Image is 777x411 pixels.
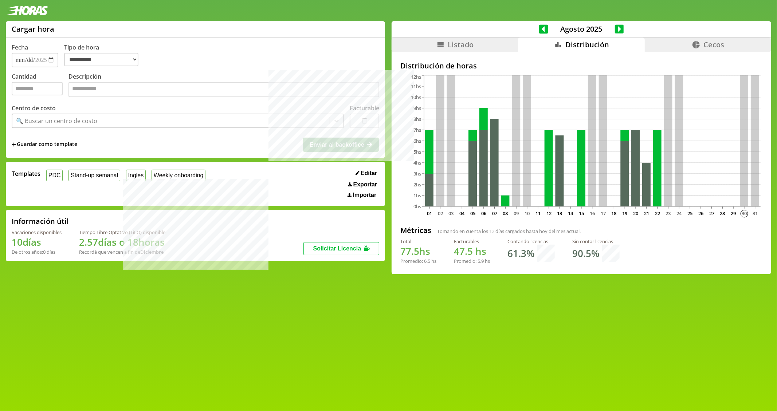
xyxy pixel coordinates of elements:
[557,210,562,217] text: 13
[413,116,421,122] tspan: 8hs
[655,210,660,217] text: 22
[361,170,377,177] span: Editar
[400,238,436,245] div: Total
[731,210,736,217] text: 29
[12,43,28,51] label: Fecha
[525,210,530,217] text: 10
[454,238,490,245] div: Facturables
[6,6,48,15] img: logotipo
[579,210,584,217] text: 15
[437,228,581,234] span: Tomando en cuenta los días cargados hasta hoy del mes actual.
[514,210,519,217] text: 09
[503,210,508,217] text: 08
[16,117,97,125] div: 🔍 Buscar un centro de costo
[64,43,144,67] label: Tipo de hora
[742,210,747,217] text: 30
[152,170,205,181] button: Weekly onboarding
[12,170,40,178] span: Templates
[413,203,421,210] tspan: 0hs
[489,228,494,234] span: 12
[622,210,627,217] text: 19
[413,127,421,133] tspan: 7hs
[572,247,599,260] h1: 90.5 %
[12,216,69,226] h2: Información útil
[350,104,379,112] label: Facturable
[140,249,164,255] b: Diciembre
[411,74,421,80] tspan: 12hs
[568,210,573,217] text: 14
[698,210,703,217] text: 26
[68,170,120,181] button: Stand-up semanal
[411,83,421,90] tspan: 11hs
[68,82,379,97] textarea: Descripción
[353,181,377,188] span: Exportar
[64,53,138,66] select: Tipo de hora
[400,245,419,258] span: 77.5
[12,104,56,112] label: Centro de costo
[753,210,758,217] text: 31
[12,236,62,249] h1: 10 días
[400,61,762,71] h2: Distribución de horas
[413,105,421,111] tspan: 9hs
[644,210,649,217] text: 21
[612,210,617,217] text: 18
[459,210,465,217] text: 04
[448,40,474,50] span: Listado
[546,210,552,217] text: 12
[313,245,361,252] span: Solicitar Licencia
[79,236,165,249] h1: 2.57 días o 18 horas
[346,181,379,188] button: Exportar
[507,238,555,245] div: Contando licencias
[68,72,379,99] label: Descripción
[590,210,595,217] text: 16
[703,40,724,50] span: Cecos
[303,242,379,255] button: Solicitar Licencia
[411,94,421,100] tspan: 10hs
[666,210,671,217] text: 23
[492,210,497,217] text: 07
[424,258,430,264] span: 6.5
[126,170,146,181] button: Ingles
[720,210,725,217] text: 28
[413,170,421,177] tspan: 3hs
[413,192,421,199] tspan: 1hs
[481,210,486,217] text: 06
[400,258,436,264] div: Promedio: hs
[535,210,541,217] text: 11
[79,229,165,236] div: Tiempo Libre Optativo (TiLO) disponible
[478,258,484,264] span: 5.9
[709,210,714,217] text: 27
[413,181,421,188] tspan: 2hs
[676,210,682,217] text: 24
[400,225,431,235] h2: Métricas
[454,245,490,258] h1: hs
[413,138,421,144] tspan: 6hs
[12,72,68,99] label: Cantidad
[12,24,54,34] h1: Cargar hora
[449,210,454,217] text: 03
[438,210,443,217] text: 02
[565,40,609,50] span: Distribución
[454,258,490,264] div: Promedio: hs
[572,238,620,245] div: Sin contar licencias
[413,159,421,166] tspan: 4hs
[548,24,615,34] span: Agosto 2025
[46,170,63,181] button: PDC
[12,141,77,149] span: +Guardar como template
[353,170,380,177] button: Editar
[687,210,692,217] text: 25
[633,210,638,217] text: 20
[413,149,421,155] tspan: 5hs
[454,245,473,258] span: 47.5
[427,210,432,217] text: 01
[507,247,534,260] h1: 61.3 %
[470,210,475,217] text: 05
[400,245,436,258] h1: hs
[12,82,63,95] input: Cantidad
[353,192,377,198] span: Importar
[79,249,165,255] div: Recordá que vencen a fin de
[12,249,62,255] div: De otros años: 0 días
[601,210,606,217] text: 17
[12,141,16,149] span: +
[12,229,62,236] div: Vacaciones disponibles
